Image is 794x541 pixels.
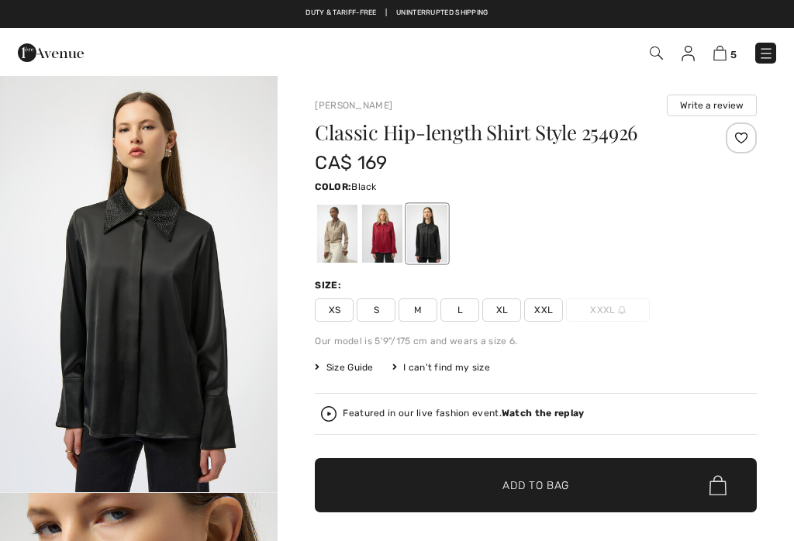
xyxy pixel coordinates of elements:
[713,43,737,62] a: 5
[482,298,521,322] span: XL
[650,47,663,60] img: Search
[502,408,585,419] strong: Watch the replay
[693,494,778,533] iframe: Opens a widget where you can chat to one of our agents
[758,46,774,61] img: Menu
[351,181,377,192] span: Black
[321,406,337,422] img: Watch the replay
[315,100,392,111] a: [PERSON_NAME]
[357,298,395,322] span: S
[440,298,479,322] span: L
[407,205,447,263] div: Black
[18,37,84,68] img: 1ère Avenue
[713,46,727,60] img: Shopping Bag
[682,46,695,61] img: My Info
[315,122,683,143] h1: Classic Hip-length Shirt Style 254926
[315,152,387,174] span: CA$ 169
[315,181,351,192] span: Color:
[315,334,757,348] div: Our model is 5'9"/175 cm and wears a size 6.
[392,360,490,374] div: I can't find my size
[730,49,737,60] span: 5
[343,408,584,419] div: Featured in our live fashion event.
[502,477,569,494] span: Add to Bag
[315,298,354,322] span: XS
[315,458,757,512] button: Add to Bag
[709,475,727,495] img: Bag.svg
[667,95,757,116] button: Write a review
[618,306,626,314] img: ring-m.svg
[362,205,402,263] div: Deep cherry
[18,44,84,59] a: 1ère Avenue
[566,298,650,322] span: XXXL
[315,360,373,374] span: Size Guide
[317,205,357,263] div: Fawn
[399,298,437,322] span: M
[315,278,344,292] div: Size:
[524,298,563,322] span: XXL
